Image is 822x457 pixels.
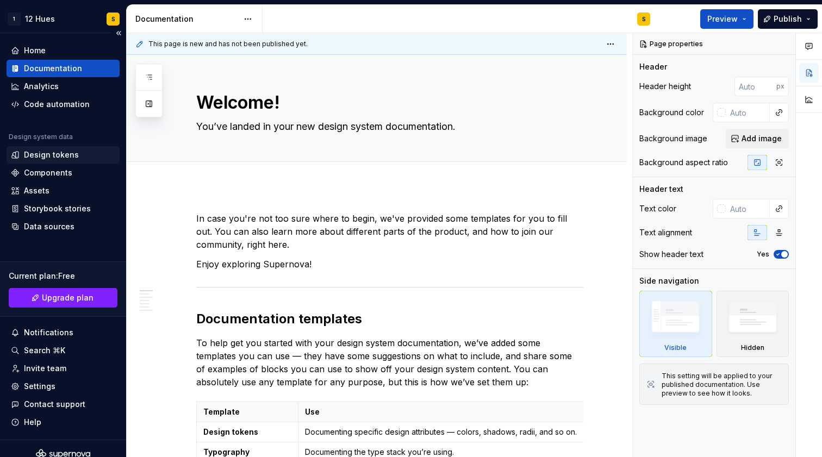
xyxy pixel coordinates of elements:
[7,396,120,413] button: Contact support
[196,336,583,389] p: To help get you started with your design system documentation, we’ve added some templates you can...
[742,133,782,144] span: Add image
[642,15,646,23] div: S
[24,203,91,214] div: Storybook stories
[24,417,41,428] div: Help
[726,199,770,218] input: Auto
[7,342,120,359] button: Search ⌘K
[717,291,789,357] div: Hidden
[203,427,258,436] strong: Design tokens
[135,14,238,24] div: Documentation
[9,288,117,308] a: Upgrade plan
[24,363,66,374] div: Invite team
[639,107,704,118] div: Background color
[7,164,120,181] a: Components
[24,345,65,356] div: Search ⌘K
[726,129,789,148] button: Add image
[774,14,802,24] span: Publish
[776,82,784,91] p: px
[203,447,250,456] strong: Typography
[734,77,776,96] input: Auto
[757,250,769,259] label: Yes
[639,227,692,238] div: Text alignment
[42,292,94,303] span: Upgrade plan
[741,343,764,352] div: Hidden
[7,218,120,235] a: Data sources
[203,406,291,417] p: Template
[662,372,782,398] div: This setting will be applied to your published documentation. Use preview to see how it looks.
[25,14,55,24] div: 12 Hues
[639,276,699,286] div: Side navigation
[9,271,117,281] div: Current plan : Free
[639,133,707,144] div: Background image
[111,26,126,41] button: Collapse sidebar
[24,185,49,196] div: Assets
[9,133,73,141] div: Design system data
[194,118,581,135] textarea: You’ve landed in your new design system documentation.
[24,167,72,178] div: Components
[148,40,308,48] span: This page is new and has not been published yet.
[194,90,581,116] textarea: Welcome!
[7,78,120,95] a: Analytics
[7,360,120,377] a: Invite team
[24,81,59,92] div: Analytics
[196,310,583,328] h2: Documentation templates
[639,249,703,260] div: Show header text
[24,399,85,410] div: Contact support
[7,60,120,77] a: Documentation
[2,7,124,30] button: 112 HuesS
[24,221,74,232] div: Data sources
[196,212,583,251] p: In case you're not too sure where to begin, we've provided some templates for you to fill out. Yo...
[664,343,687,352] div: Visible
[639,81,691,92] div: Header height
[196,258,583,271] p: Enjoy exploring Supernova!
[24,149,79,160] div: Design tokens
[24,63,82,74] div: Documentation
[7,182,120,199] a: Assets
[24,45,46,56] div: Home
[726,103,770,122] input: Auto
[111,15,115,23] div: S
[639,61,667,72] div: Header
[8,12,21,26] div: 1
[7,324,120,341] button: Notifications
[7,42,120,59] a: Home
[7,200,120,217] a: Storybook stories
[639,184,683,195] div: Header text
[24,99,90,110] div: Code automation
[758,9,818,29] button: Publish
[305,406,580,417] p: Use
[305,427,580,437] p: Documenting specific design attributes — colors, shadows, radii, and so on.
[707,14,738,24] span: Preview
[7,96,120,113] a: Code automation
[639,291,712,357] div: Visible
[639,157,728,168] div: Background aspect ratio
[7,378,120,395] a: Settings
[7,146,120,164] a: Design tokens
[700,9,753,29] button: Preview
[24,381,55,392] div: Settings
[639,203,676,214] div: Text color
[7,414,120,431] button: Help
[24,327,73,338] div: Notifications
